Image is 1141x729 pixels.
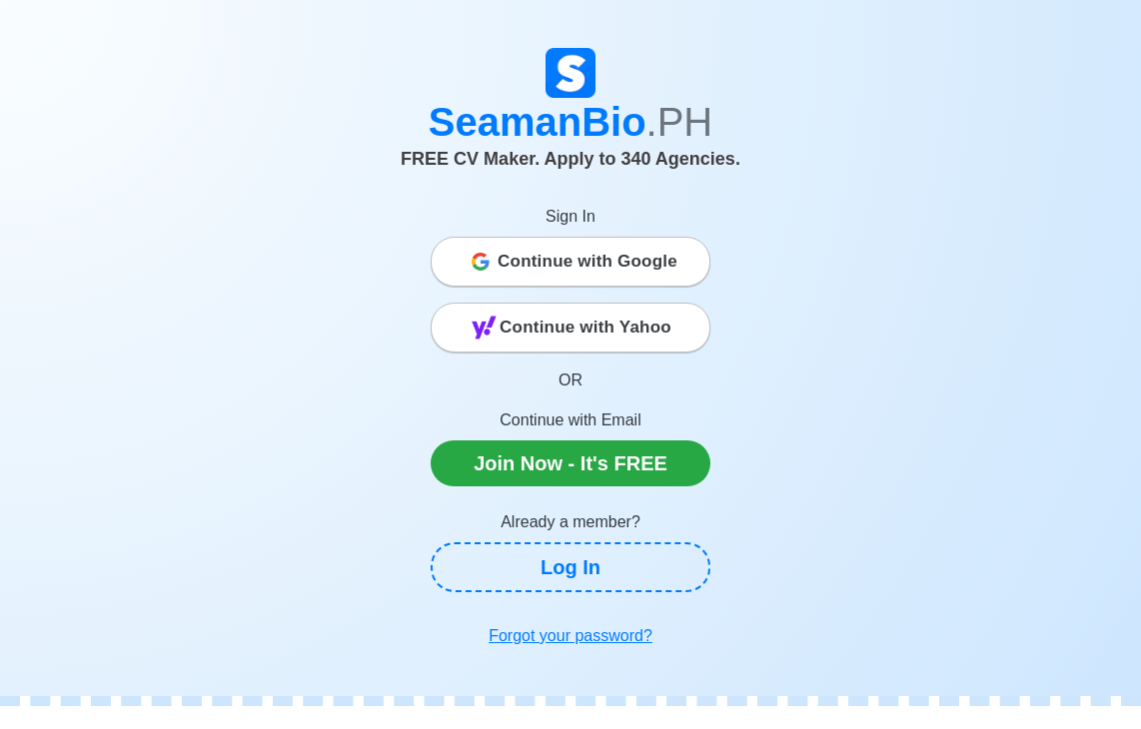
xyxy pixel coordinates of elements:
a: Join Now - It's FREE [431,440,710,486]
button: Continue with Google [431,237,710,287]
p: Sign In [431,205,710,229]
a: Log In [431,542,710,592]
span: FREE CV Maker. Apply to 340 Agencies. [401,149,740,169]
span: Continue with Yahoo [500,308,671,348]
span: .PH [646,100,713,144]
a: Forgot your password? [431,616,710,656]
p: Continue with Email [431,408,710,432]
img: Logo [546,48,595,98]
u: Forgot your password? [489,627,652,644]
span: Continue with Google [498,242,677,282]
button: Continue with Yahoo [431,303,710,353]
p: OR [431,368,710,392]
h1: SeamanBio [106,98,1035,146]
p: Already a member? [431,510,710,534]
